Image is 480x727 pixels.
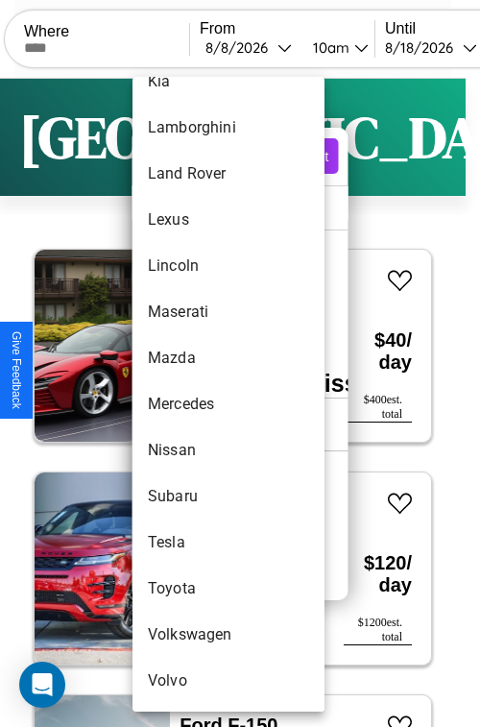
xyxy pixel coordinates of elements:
li: Kia [132,59,324,105]
li: Subaru [132,473,324,520]
li: Maserati [132,289,324,335]
li: Nissan [132,427,324,473]
li: Lincoln [132,243,324,289]
li: Mercedes [132,381,324,427]
li: Lamborghini [132,105,324,151]
li: Volkswagen [132,612,324,658]
li: Volvo [132,658,324,704]
div: Open Intercom Messenger [19,662,65,708]
li: Lexus [132,197,324,243]
li: Toyota [132,566,324,612]
li: Land Rover [132,151,324,197]
li: Mazda [132,335,324,381]
div: Give Feedback [10,331,23,409]
li: Tesla [132,520,324,566]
